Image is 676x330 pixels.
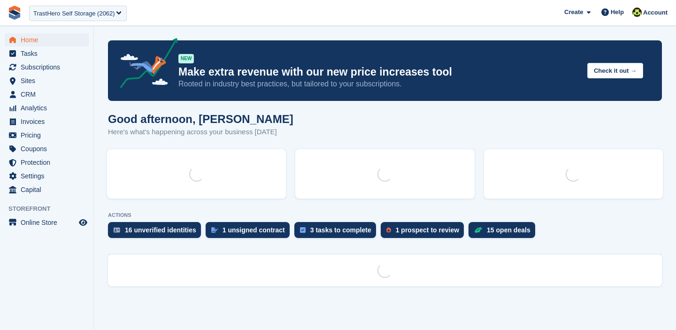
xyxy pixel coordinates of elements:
[21,101,77,115] span: Analytics
[112,38,178,92] img: price-adjustments-announcement-icon-8257ccfd72463d97f412b2fc003d46551f7dbcb40ab6d574587a9cd5c0d94...
[108,127,293,138] p: Here's what's happening across your business [DATE]
[5,156,89,169] a: menu
[5,61,89,74] a: menu
[108,222,206,243] a: 16 unverified identities
[294,222,381,243] a: 3 tasks to complete
[33,9,115,18] div: TrastHero Self Storage (2062)
[21,33,77,46] span: Home
[178,54,194,63] div: NEW
[21,142,77,155] span: Coupons
[5,216,89,229] a: menu
[178,79,580,89] p: Rooted in industry best practices, but tailored to your subscriptions.
[469,222,540,243] a: 15 open deals
[5,169,89,183] a: menu
[77,217,89,228] a: Preview store
[310,226,371,234] div: 3 tasks to complete
[8,204,93,214] span: Storefront
[21,156,77,169] span: Protection
[21,183,77,196] span: Capital
[5,33,89,46] a: menu
[108,113,293,125] h1: Good afternoon, [PERSON_NAME]
[587,63,643,78] button: Check it out →
[21,115,77,128] span: Invoices
[5,101,89,115] a: menu
[396,226,459,234] div: 1 prospect to review
[5,74,89,87] a: menu
[632,8,642,17] img: Catherine Coffey
[108,212,662,218] p: ACTIONS
[21,47,77,60] span: Tasks
[564,8,583,17] span: Create
[21,169,77,183] span: Settings
[5,142,89,155] a: menu
[487,226,530,234] div: 15 open deals
[125,226,196,234] div: 16 unverified identities
[21,61,77,74] span: Subscriptions
[114,227,120,233] img: verify_identity-adf6edd0f0f0b5bbfe63781bf79b02c33cf7c696d77639b501bdc392416b5a36.svg
[211,227,218,233] img: contract_signature_icon-13c848040528278c33f63329250d36e43548de30e8caae1d1a13099fd9432cc5.svg
[5,88,89,101] a: menu
[381,222,469,243] a: 1 prospect to review
[206,222,294,243] a: 1 unsigned contract
[474,227,482,233] img: deal-1b604bf984904fb50ccaf53a9ad4b4a5d6e5aea283cecdc64d6e3604feb123c2.svg
[5,47,89,60] a: menu
[21,74,77,87] span: Sites
[5,115,89,128] a: menu
[300,227,306,233] img: task-75834270c22a3079a89374b754ae025e5fb1db73e45f91037f5363f120a921f8.svg
[386,227,391,233] img: prospect-51fa495bee0391a8d652442698ab0144808aea92771e9ea1ae160a38d050c398.svg
[5,129,89,142] a: menu
[223,226,285,234] div: 1 unsigned contract
[643,8,668,17] span: Account
[5,183,89,196] a: menu
[611,8,624,17] span: Help
[8,6,22,20] img: stora-icon-8386f47178a22dfd0bd8f6a31ec36ba5ce8667c1dd55bd0f319d3a0aa187defe.svg
[21,88,77,101] span: CRM
[21,216,77,229] span: Online Store
[21,129,77,142] span: Pricing
[178,65,580,79] p: Make extra revenue with our new price increases tool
